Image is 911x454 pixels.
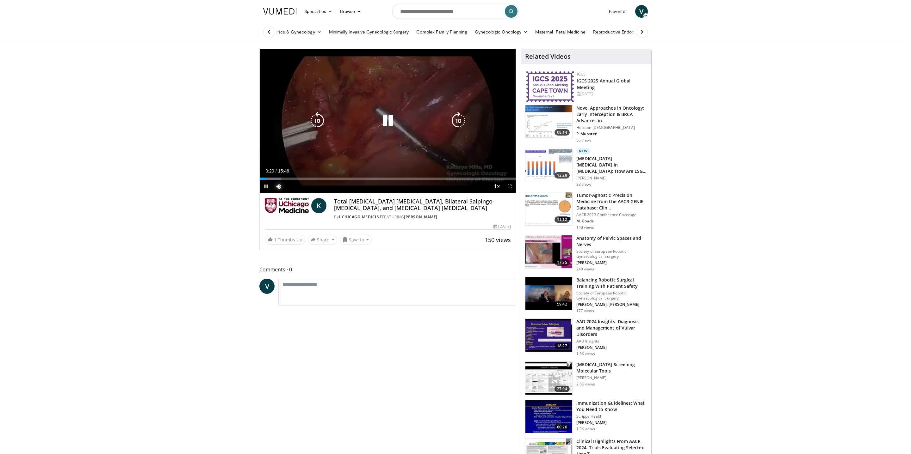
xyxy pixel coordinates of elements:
[311,198,326,213] a: K
[301,5,336,18] a: Specialties
[525,235,572,268] img: e1e531fd-73df-4650-97c0-6ff8278dbc13.150x105_q85_crop-smart_upscale.jpg
[576,427,595,432] p: 1.3K views
[555,216,570,223] span: 11:12
[576,277,648,289] h3: Balancing Robotic Surgical Training With Patient Safety
[260,178,516,180] div: Progress Bar
[525,400,572,433] img: 6fc97e1b-258b-47ec-86ba-927c559e3d03.150x105_q85_crop-smart_upscale.jpg
[485,236,511,244] span: 150 views
[339,214,382,220] a: UChicago Medicine
[576,131,648,136] p: P. Munster
[525,148,648,187] a: 12:28 New [MEDICAL_DATA] [MEDICAL_DATA] in [MEDICAL_DATA]: How Are ESGO 2023 Guidelines… [PERSON_...
[605,5,631,18] a: Favorites
[576,192,648,211] h3: Tumor-Agnostic Precision Medicine from the AACR GENIE Database: Clin…
[576,176,648,181] p: [PERSON_NAME]
[265,168,274,173] span: 0:20
[576,382,595,387] p: 2.6K views
[576,351,595,356] p: 1.3K views
[555,129,570,136] span: 08:14
[525,192,572,225] img: c9b58fd4-8caa-4875-99f8-9010bb237d11.150x105_q85_crop-smart_upscale.jpg
[272,180,285,193] button: Mute
[576,308,594,313] p: 177 views
[412,26,471,38] a: Complex Family Planning
[525,105,648,143] a: 08:14 Novel Approaches in Oncology: Early Interception & BRCA Advances in … Houston [DEMOGRAPHIC_...
[576,414,648,419] p: Scripps Health
[576,260,648,265] p: [PERSON_NAME]
[555,172,570,179] span: 12:28
[577,91,646,97] div: [DATE]
[576,212,648,217] p: AACR 2023 Conference Coverage
[635,5,648,18] a: V
[525,105,572,138] img: d044929c-461b-4f49-afc0-e111ae03af9c.150x105_q85_crop-smart_upscale.jpg
[491,180,503,193] button: Playback Rate
[577,78,630,90] a: IGCS 2025 Annual Global Meeting
[525,400,648,433] a: 60:26 Immunization Guidelines: What You Need to Know Scripps Health [PERSON_NAME] 1.3K views
[525,318,648,356] a: 18:27 AAD 2024 Insights: Diagnosis and Management of Vulvar Disorders AAD Insights [PERSON_NAME] ...
[525,319,572,352] img: 391116fa-c4eb-4293-bed8-ba80efc87e4b.150x105_q85_crop-smart_upscale.jpg
[404,214,437,220] a: [PERSON_NAME]
[334,198,511,212] h4: Total [MEDICAL_DATA] [MEDICAL_DATA], Bilateral Salpingo-[MEDICAL_DATA], and [MEDICAL_DATA] [MEDIC...
[555,301,570,307] span: 59:42
[576,375,648,380] p: [PERSON_NAME]
[276,168,277,173] span: /
[392,4,519,19] input: Search topics, interventions
[555,386,570,392] span: 27:04
[577,71,586,77] a: IGCS
[576,318,648,337] h3: AAD 2024 Insights: Diagnosis and Management of Vulvar Disorders
[576,105,648,124] h3: Novel Approaches in Oncology: Early Interception & BRCA Advances in …
[555,343,570,349] span: 18:27
[555,259,570,266] span: 17:35
[308,235,337,245] button: Share
[525,277,572,310] img: 0ea6d4c1-4c24-41be-9a55-97963dbc435c.150x105_q85_crop-smart_upscale.jpg
[576,125,648,130] p: Houston [DEMOGRAPHIC_DATA]
[576,155,648,174] h3: [MEDICAL_DATA] [MEDICAL_DATA] in [MEDICAL_DATA]: How Are ESGO 2023 Guidelines…
[576,182,592,187] p: 33 views
[589,26,695,38] a: Reproductive Endocrinology & [MEDICAL_DATA]
[503,180,516,193] button: Fullscreen
[576,291,648,301] p: Society of European Robotic Gynaecological Surgery
[576,148,590,154] p: New
[471,26,531,38] a: Gynecologic Oncology
[340,235,372,245] button: Save to
[576,138,592,143] p: 56 views
[576,225,594,230] p: 140 views
[334,214,511,220] div: By FEATURING
[576,219,648,224] p: M. Gouda
[259,279,275,294] a: V
[555,424,570,430] span: 60:26
[531,26,589,38] a: Maternal–Fetal Medicine
[526,71,574,102] img: 680d42be-3514-43f9-8300-e9d2fda7c814.png.150x105_q85_autocrop_double_scale_upscale_version-0.2.png
[525,192,648,230] a: 11:12 Tumor-Agnostic Precision Medicine from the AACR GENIE Database: Clin… AACR 2023 Conference ...
[576,345,648,350] p: [PERSON_NAME]
[576,339,648,344] p: AAD Insights
[525,148,572,181] img: 01504182-1e49-4879-8c4d-5a0c92a723fe.150x105_q85_crop-smart_upscale.jpg
[263,8,297,15] img: VuMedi Logo
[259,265,516,274] span: Comments 0
[525,361,648,395] a: 27:04 [MEDICAL_DATA] Screening Molecular Tools [PERSON_NAME] 2.6K views
[265,198,309,213] img: UChicago Medicine
[259,26,325,38] a: Obstetrics & Gynecology
[576,249,648,259] p: Society of European Robotic Gynaecological Surgery
[576,420,648,425] p: [PERSON_NAME]
[576,361,648,374] h3: [MEDICAL_DATA] Screening Molecular Tools
[525,277,648,313] a: 59:42 Balancing Robotic Surgical Training With Patient Safety Society of European Robotic Gynaeco...
[493,224,511,229] div: [DATE]
[576,267,594,272] p: 240 views
[576,235,648,248] h3: Anatomy of Pelvic Spaces and Nerves
[525,362,572,395] img: bc4fbf5d-0f4b-4a57-950b-8716c61db990.150x105_q85_crop-smart_upscale.jpg
[525,53,571,60] h4: Related Videos
[274,237,276,243] span: 1
[260,180,272,193] button: Pause
[278,168,289,173] span: 15:46
[336,5,365,18] a: Browse
[260,49,516,193] video-js: Video Player
[576,302,648,307] p: [PERSON_NAME], [PERSON_NAME]
[325,26,413,38] a: Minimally Invasive Gynecologic Surgery
[525,235,648,272] a: 17:35 Anatomy of Pelvic Spaces and Nerves Society of European Robotic Gynaecological Surgery [PER...
[265,235,305,245] a: 1 Thumbs Up
[576,400,648,413] h3: Immunization Guidelines: What You Need to Know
